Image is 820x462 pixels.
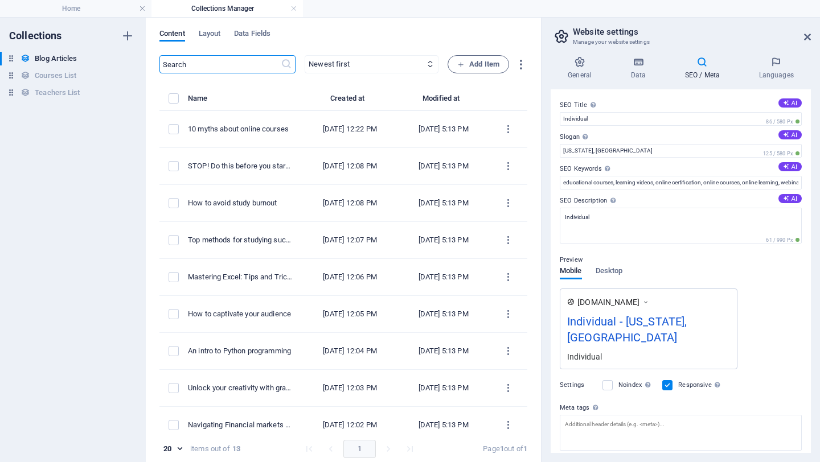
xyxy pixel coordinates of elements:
label: Meta tags [560,401,802,415]
label: Slogan [560,130,802,144]
span: Layout [199,27,221,43]
span: 86 / 580 Px [764,118,802,126]
input: Slogan... [560,144,802,158]
button: SEO Description [778,194,802,203]
h6: Teachers List [35,86,80,100]
div: [DATE] 12:03 PM [311,383,389,393]
div: [DATE] 5:13 PM [407,272,480,282]
label: Noindex [618,378,655,392]
div: items out of [190,444,230,454]
div: [DATE] 5:13 PM [407,383,480,393]
button: SEO Title [778,98,802,108]
th: Name [188,92,302,111]
div: Unlock your creativity with graphic design [188,383,293,393]
h6: Blog Articles [35,52,77,65]
label: SEO Title [560,98,802,112]
div: [DATE] 5:13 PM [407,124,480,134]
div: [DATE] 5:13 PM [407,309,480,319]
button: Add Item [448,55,509,73]
h4: Languages [741,56,811,80]
div: [DATE] 12:08 PM [311,161,389,171]
div: 20 [159,444,186,454]
h4: Data [613,56,667,80]
span: Desktop [596,264,623,280]
div: [DATE] 12:05 PM [311,309,389,319]
div: Top methods for studying success [188,235,293,245]
label: SEO Keywords [560,162,802,176]
div: [DATE] 5:13 PM [407,198,480,208]
div: Page out of [483,444,527,454]
div: [DATE] 5:13 PM [407,161,480,171]
div: How to captivate your audience [188,309,293,319]
p: Preview [560,253,583,267]
div: An intro to Python programming [188,346,293,356]
label: Settings [560,378,597,392]
label: SEO Description [560,194,802,208]
h6: Courses List [35,69,76,82]
div: [DATE] 5:13 PM [407,420,480,430]
div: [DATE] 12:02 PM [311,420,389,430]
button: Slogan [778,130,802,139]
button: SEO Keywords [778,162,802,171]
div: STOP! Do this before you start studying! [188,161,293,171]
th: Created at [302,92,398,111]
h6: Collections [9,29,62,43]
span: 61 / 990 Px [764,236,802,244]
strong: 13 [232,444,240,454]
h4: SEO / Meta [667,56,741,80]
span: Content [159,27,185,43]
div: [DATE] 5:13 PM [407,235,480,245]
div: [DATE] 5:13 PM [407,346,480,356]
i: Create new collection [121,29,134,43]
input: Search [159,55,281,73]
div: [DATE] 12:04 PM [311,346,389,356]
strong: 1 [523,444,527,453]
button: page 1 [343,440,376,458]
span: [DOMAIN_NAME] [577,296,639,308]
th: Modified at [398,92,489,111]
label: Responsive [678,378,723,392]
div: Individual [567,350,730,362]
div: Individual - [US_STATE], [GEOGRAPHIC_DATA] [567,313,730,351]
div: Navigating Financial markets the easy way [188,420,293,430]
h4: General [551,56,613,80]
h2: Website settings [573,27,811,37]
nav: pagination navigation [298,440,421,458]
div: [DATE] 12:07 PM [311,235,389,245]
strong: 1 [500,444,504,453]
span: Mobile [560,264,582,280]
h3: Manage your website settings [573,37,788,47]
span: Data Fields [234,27,270,43]
div: [DATE] 12:06 PM [311,272,389,282]
div: Mastering Excel: Tips and Tricks [188,272,293,282]
div: How to avoid study burnout [188,198,293,208]
div: 10 myths about online courses [188,124,293,134]
div: [DATE] 12:22 PM [311,124,389,134]
span: 125 / 580 Px [761,150,802,158]
div: Preview [560,267,622,288]
div: [DATE] 12:08 PM [311,198,389,208]
span: Add Item [457,57,499,71]
h4: Collections Manager [151,2,303,15]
